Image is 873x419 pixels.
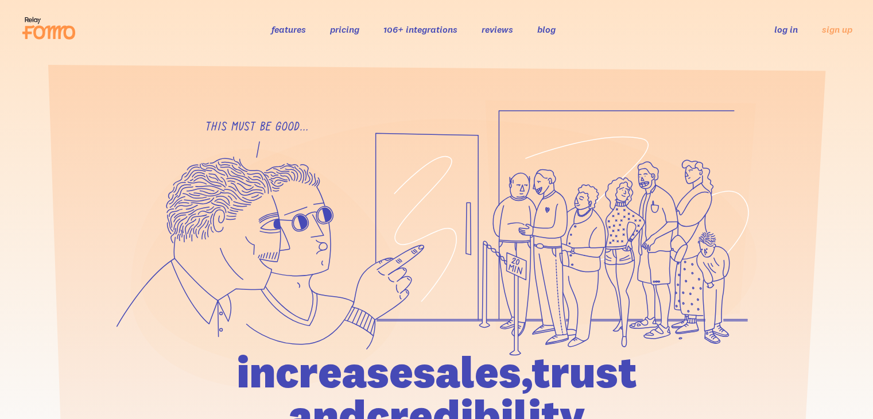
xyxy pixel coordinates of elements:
[537,24,556,35] a: blog
[383,24,457,35] a: 106+ integrations
[330,24,359,35] a: pricing
[822,24,852,36] a: sign up
[774,24,798,35] a: log in
[271,24,306,35] a: features
[482,24,513,35] a: reviews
